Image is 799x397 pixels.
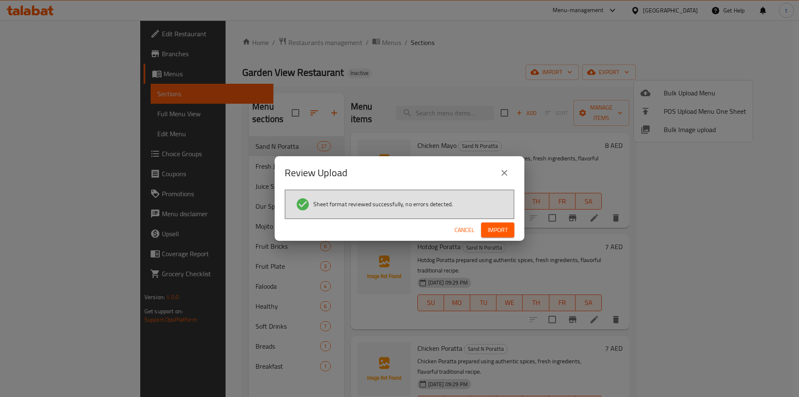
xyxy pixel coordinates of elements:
span: Import [488,225,508,235]
button: close [494,163,514,183]
span: Cancel [454,225,474,235]
button: Cancel [451,222,478,238]
h2: Review Upload [285,166,347,180]
span: Sheet format reviewed successfully, no errors detected. [313,200,453,208]
button: Import [481,222,514,238]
